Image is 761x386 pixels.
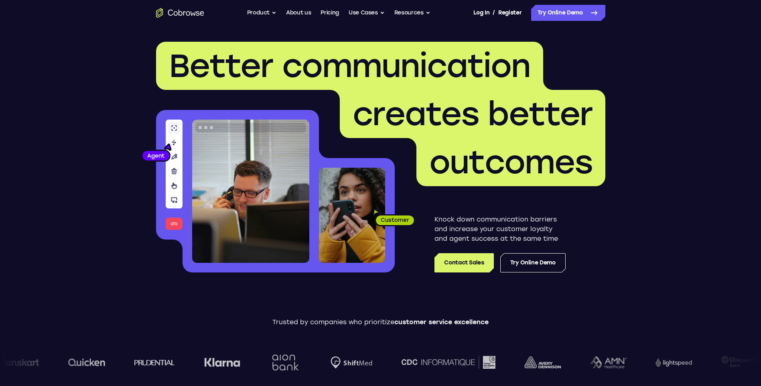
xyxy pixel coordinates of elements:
img: A customer holding their phone [319,168,385,263]
img: quicken [638,356,676,368]
img: A customer support agent talking on the phone [192,120,309,263]
a: Contact Sales [434,253,493,272]
img: Discovery Bank [508,354,544,370]
a: Register [498,5,522,21]
a: Go to the home page [156,8,204,18]
img: Lightspeed [442,358,479,366]
span: customer service excellence [394,318,489,326]
span: outcomes [429,143,593,181]
a: Pricing [321,5,339,21]
button: Resources [394,5,430,21]
img: AMN Healthcare [377,356,413,369]
a: Try Online Demo [500,253,566,272]
button: Use Cases [349,5,385,21]
a: Try Online Demo [531,5,605,21]
span: creates better [353,95,593,133]
a: Log In [473,5,489,21]
img: CDC Informatique [188,356,282,368]
button: Product [247,5,277,21]
a: About us [286,5,311,21]
p: Knock down communication barriers and increase your customer loyalty and agent success at the sam... [434,215,566,244]
img: avery-dennison [311,356,348,368]
span: Better communication [169,47,530,85]
img: lenskart [574,359,609,366]
img: Shiftmed [118,356,159,369]
span: / [493,8,495,18]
